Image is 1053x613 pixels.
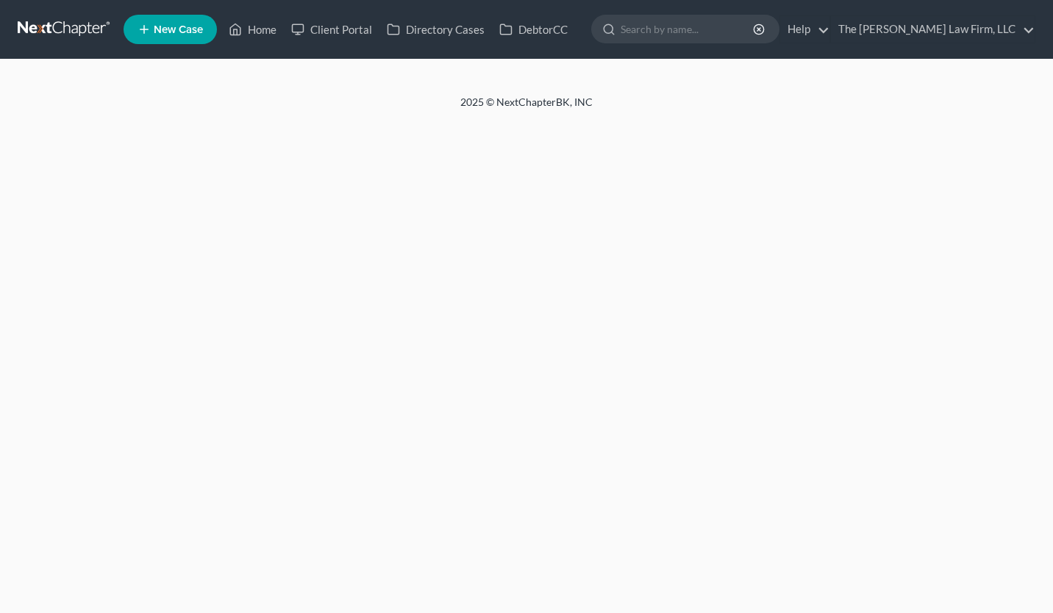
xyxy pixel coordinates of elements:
a: Home [221,16,284,43]
input: Search by name... [621,15,755,43]
a: The [PERSON_NAME] Law Firm, LLC [831,16,1035,43]
a: Directory Cases [379,16,492,43]
span: New Case [154,24,203,35]
a: Help [780,16,829,43]
a: DebtorCC [492,16,575,43]
a: Client Portal [284,16,379,43]
div: 2025 © NextChapterBK, INC [107,95,946,121]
